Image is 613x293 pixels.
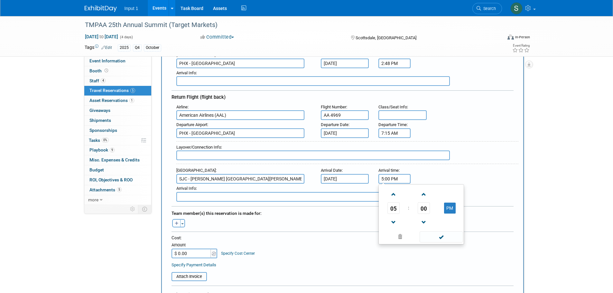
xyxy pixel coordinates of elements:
[472,3,502,14] a: Search
[130,88,135,93] span: 5
[119,35,133,39] span: (4 days)
[378,105,408,109] small: :
[117,187,122,192] span: 5
[387,186,400,202] a: Increment Hour
[85,44,112,51] td: Tags
[84,175,151,185] a: ROI, Objectives & ROO
[407,202,410,214] td: :
[84,185,151,195] a: Attachments5
[84,195,151,205] a: more
[510,2,523,14] img: Susan Stout
[172,94,226,100] span: Return Flight (flight back)
[133,44,142,51] div: Q4
[419,233,463,242] a: Done
[101,45,112,50] a: Edit
[89,138,109,143] span: Tasks
[321,105,347,109] small: :
[387,202,400,214] span: Pick Hour
[88,197,98,202] span: more
[83,19,492,31] div: TMPAA 25th Annual Summit (Target Markets)
[321,105,346,109] span: Flight Number
[89,68,109,73] span: Booth
[172,235,514,241] div: Cost:
[89,167,104,172] span: Budget
[89,88,135,93] span: Travel Reservations
[84,76,151,86] a: Staff4
[356,35,416,40] span: Scottsdale, [GEOGRAPHIC_DATA]
[85,5,117,12] img: ExhibitDay
[89,78,106,83] span: Staff
[84,136,151,145] a: Tasks0%
[172,242,218,249] div: Amount
[84,86,151,96] a: Travel Reservations5
[176,168,217,173] small: :
[101,78,106,83] span: 4
[176,186,196,191] span: Arrival Info
[138,205,151,213] td: Toggle Event Tabs
[418,214,430,230] a: Decrement Minute
[89,177,133,182] span: ROI, Objectives & ROO
[380,233,420,242] a: Clear selection
[176,70,197,75] small: :
[127,205,138,213] td: Personalize Event Tab Strip
[4,3,333,9] body: Rich Text Area. Press ALT-0 for help.
[481,6,496,11] span: Search
[176,105,189,109] small: :
[172,207,514,218] div: Team member(s) this reservation is made for:
[176,105,188,109] span: Airline
[176,145,222,150] small: :
[89,147,115,152] span: Playbook
[507,34,514,40] img: Format-Inperson.png
[321,122,349,127] small: :
[84,96,151,105] a: Asset Reservations1
[103,68,109,73] span: Booth not reserved yet
[89,187,122,192] span: Attachments
[89,118,111,123] span: Shipments
[444,203,456,214] button: PM
[172,262,216,267] a: Specify Payment Details
[84,155,151,165] a: Misc. Expenses & Credits
[84,66,151,76] a: Booth
[464,33,530,43] div: Event Format
[176,70,196,75] span: Arrival Info
[89,157,140,162] span: Misc. Expenses & Credits
[84,106,151,115] a: Giveaways
[84,56,151,66] a: Event Information
[321,122,348,127] span: Departure Date
[198,34,237,41] button: Committed
[89,108,110,113] span: Giveaways
[512,44,530,47] div: Event Rating
[89,128,117,133] span: Sponsorships
[176,122,208,127] small: :
[102,138,109,142] span: 0%
[176,122,207,127] span: Departure Airport
[378,168,400,173] small: :
[378,168,399,173] span: Arrival time
[85,34,118,40] span: [DATE] [DATE]
[84,126,151,135] a: Sponsorships
[84,145,151,155] a: Playbook9
[378,122,408,127] small: :
[176,168,216,173] span: [GEOGRAPHIC_DATA]
[129,98,134,103] span: 1
[321,168,343,173] small: :
[125,6,138,11] span: Input 1
[378,105,407,109] span: Class/Seat Info
[84,165,151,175] a: Budget
[321,168,342,173] span: Arrival Date
[84,116,151,125] a: Shipments
[418,186,430,202] a: Increment Minute
[176,145,221,150] span: Layover/Connection Info
[110,148,115,152] span: 9
[144,44,161,51] div: October
[387,214,400,230] a: Decrement Hour
[515,35,530,40] div: In-Person
[89,58,125,63] span: Event Information
[221,251,255,256] a: Specify Cost Center
[89,98,134,103] span: Asset Reservations
[418,202,430,214] span: Pick Minute
[176,186,197,191] small: :
[118,44,131,51] div: 2025
[378,122,407,127] span: Departure Time
[98,34,105,39] span: to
